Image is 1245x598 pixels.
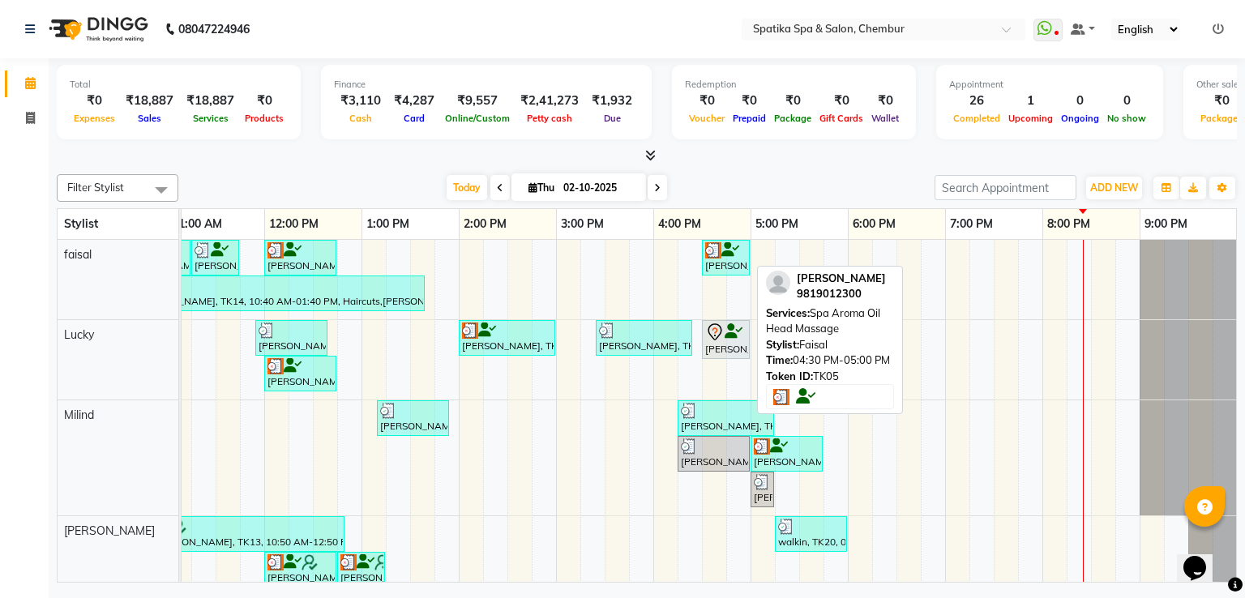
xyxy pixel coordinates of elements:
[345,113,376,124] span: Cash
[265,212,323,236] a: 12:00 PM
[685,113,729,124] span: Voucher
[1004,113,1057,124] span: Upcoming
[770,113,815,124] span: Package
[597,322,691,353] div: [PERSON_NAME], TK19, 03:25 PM-04:25 PM, [DEMOGRAPHIC_DATA]-Inoa Touch Up (Up To 2 Inches)
[134,113,165,124] span: Sales
[168,212,226,236] a: 11:00 AM
[1004,92,1057,110] div: 1
[849,212,900,236] a: 6:00 PM
[460,212,511,236] a: 2:00 PM
[797,271,886,284] span: [PERSON_NAME]
[766,337,894,353] div: Faisal
[679,403,772,434] div: [PERSON_NAME], TK18, 04:15 PM-05:15 PM, Spa Pedicure
[752,474,772,505] div: [PERSON_NAME], TK18, 05:00 PM-05:15 PM, Classic Foot Massage 15min
[70,78,288,92] div: Total
[447,175,487,200] span: Today
[797,286,886,302] div: 9819012300
[180,92,241,110] div: ₹18,887
[777,519,845,549] div: walkin, TK20, 05:15 PM-06:00 PM, Haircuts
[867,113,903,124] span: Wallet
[1103,92,1150,110] div: 0
[379,403,447,434] div: [PERSON_NAME], TK12, 01:10 PM-01:55 PM, Classic Pedicure
[766,271,790,295] img: profile
[514,92,585,110] div: ₹2,41,273
[400,113,429,124] span: Card
[1057,113,1103,124] span: Ongoing
[266,242,335,273] div: [PERSON_NAME], TK03, 12:00 PM-12:45 PM, Haircuts
[135,278,423,309] div: [PERSON_NAME], TK14, 10:40 AM-01:40 PM, Haircuts,[PERSON_NAME] Styling / Crafting / Trim,[DEMOGRA...
[600,113,625,124] span: Due
[949,92,1004,110] div: 26
[67,181,124,194] span: Filter Stylist
[704,242,748,273] div: [PERSON_NAME], TK05, 04:30 PM-05:00 PM, Spa Aroma Oil Head Massage
[1140,212,1192,236] a: 9:00 PM
[685,78,903,92] div: Redemption
[1043,212,1094,236] a: 8:00 PM
[585,92,639,110] div: ₹1,932
[654,212,705,236] a: 4:00 PM
[766,369,894,385] div: TK05
[339,554,383,585] div: [PERSON_NAME], TK01, 12:45 PM-01:15 PM, [PERSON_NAME] Styling / Crafting / Trim
[189,113,233,124] span: Services
[241,113,288,124] span: Products
[1090,182,1138,194] span: ADD NEW
[64,523,155,538] span: [PERSON_NAME]
[64,327,94,342] span: Lucky
[815,92,867,110] div: ₹0
[766,352,894,369] div: 04:30 PM-05:00 PM
[523,113,576,124] span: Petty cash
[770,92,815,110] div: ₹0
[70,113,119,124] span: Expenses
[935,175,1076,200] input: Search Appointment
[557,212,608,236] a: 3:00 PM
[679,438,748,469] div: [PERSON_NAME], TK18, 04:15 PM-05:00 PM, Classic Pedicure
[1086,177,1142,199] button: ADD NEW
[766,306,810,319] span: Services:
[178,6,250,52] b: 08047224946
[334,78,639,92] div: Finance
[70,92,119,110] div: ₹0
[441,92,514,110] div: ₹9,557
[41,6,152,52] img: logo
[766,338,799,351] span: Stylist:
[751,212,802,236] a: 5:00 PM
[64,408,94,422] span: Milind
[558,176,640,200] input: 2025-10-02
[949,78,1150,92] div: Appointment
[949,113,1004,124] span: Completed
[64,247,92,262] span: faisal
[524,182,558,194] span: Thu
[867,92,903,110] div: ₹0
[119,92,180,110] div: ₹18,887
[152,519,343,549] div: [PERSON_NAME], TK13, 10:50 AM-12:50 PM, [PERSON_NAME] Styling / Crafting / Trim,Haircuts,Head Mas...
[1057,92,1103,110] div: 0
[193,242,237,273] div: [PERSON_NAME], TK04, 11:15 AM-11:45 AM, [PERSON_NAME] Styling / Crafting / Trim
[815,113,867,124] span: Gift Cards
[1177,533,1229,582] iframe: chat widget
[266,554,335,585] div: [PERSON_NAME], TK01, 12:00 PM-12:45 PM, Haircuts
[752,438,821,469] div: [PERSON_NAME], TK05, 05:00 PM-05:45 PM, Classic Pedicure
[766,306,880,335] span: Spa Aroma Oil Head Massage
[729,113,770,124] span: Prepaid
[64,216,98,231] span: Stylist
[241,92,288,110] div: ₹0
[257,322,326,353] div: [PERSON_NAME], TK12, 11:55 AM-12:40 PM, Haircuts
[704,322,748,357] div: [PERSON_NAME], TK17, 04:30 PM-05:00 PM, Head Massage-Coconut / Olive / Almond Oil 30 Mins
[1103,113,1150,124] span: No show
[441,113,514,124] span: Online/Custom
[362,212,413,236] a: 1:00 PM
[766,369,813,382] span: Token ID:
[460,322,554,353] div: [PERSON_NAME], TK02, 02:00 PM-03:00 PM, [DEMOGRAPHIC_DATA]-Inoa Touch Up (Up To 2 Inches)
[266,358,335,389] div: [PERSON_NAME], TK06, 12:00 PM-12:45 PM, Haircuts
[685,92,729,110] div: ₹0
[334,92,387,110] div: ₹3,110
[729,92,770,110] div: ₹0
[387,92,441,110] div: ₹4,287
[946,212,997,236] a: 7:00 PM
[766,353,793,366] span: Time:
